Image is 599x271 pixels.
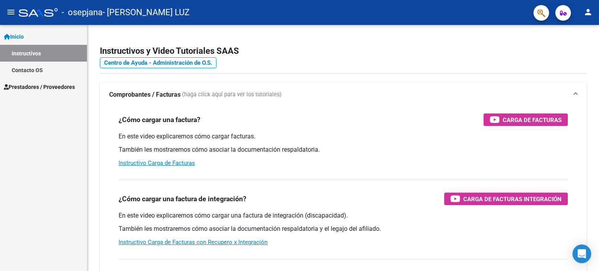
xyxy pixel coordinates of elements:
[119,132,568,141] p: En este video explicaremos cómo cargar facturas.
[103,4,190,21] span: - [PERSON_NAME] LUZ
[119,211,568,220] p: En este video explicaremos cómo cargar una factura de integración (discapacidad).
[444,193,568,205] button: Carga de Facturas Integración
[6,7,16,17] mat-icon: menu
[503,115,562,125] span: Carga de Facturas
[119,239,268,246] a: Instructivo Carga de Facturas con Recupero x Integración
[4,83,75,91] span: Prestadores / Proveedores
[109,90,181,99] strong: Comprobantes / Facturas
[119,159,195,166] a: Instructivo Carga de Facturas
[100,57,216,68] a: Centro de Ayuda - Administración de O.S.
[62,4,103,21] span: - osepjana
[100,82,587,107] mat-expansion-panel-header: Comprobantes / Facturas (haga click aquí para ver los tutoriales)
[182,90,282,99] span: (haga click aquí para ver los tutoriales)
[100,44,587,58] h2: Instructivos y Video Tutoriales SAAS
[572,244,591,263] div: Open Intercom Messenger
[119,193,246,204] h3: ¿Cómo cargar una factura de integración?
[583,7,593,17] mat-icon: person
[4,32,24,41] span: Inicio
[119,145,568,154] p: También les mostraremos cómo asociar la documentación respaldatoria.
[119,114,200,125] h3: ¿Cómo cargar una factura?
[119,225,568,233] p: También les mostraremos cómo asociar la documentación respaldatoria y el legajo del afiliado.
[484,113,568,126] button: Carga de Facturas
[463,194,562,204] span: Carga de Facturas Integración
